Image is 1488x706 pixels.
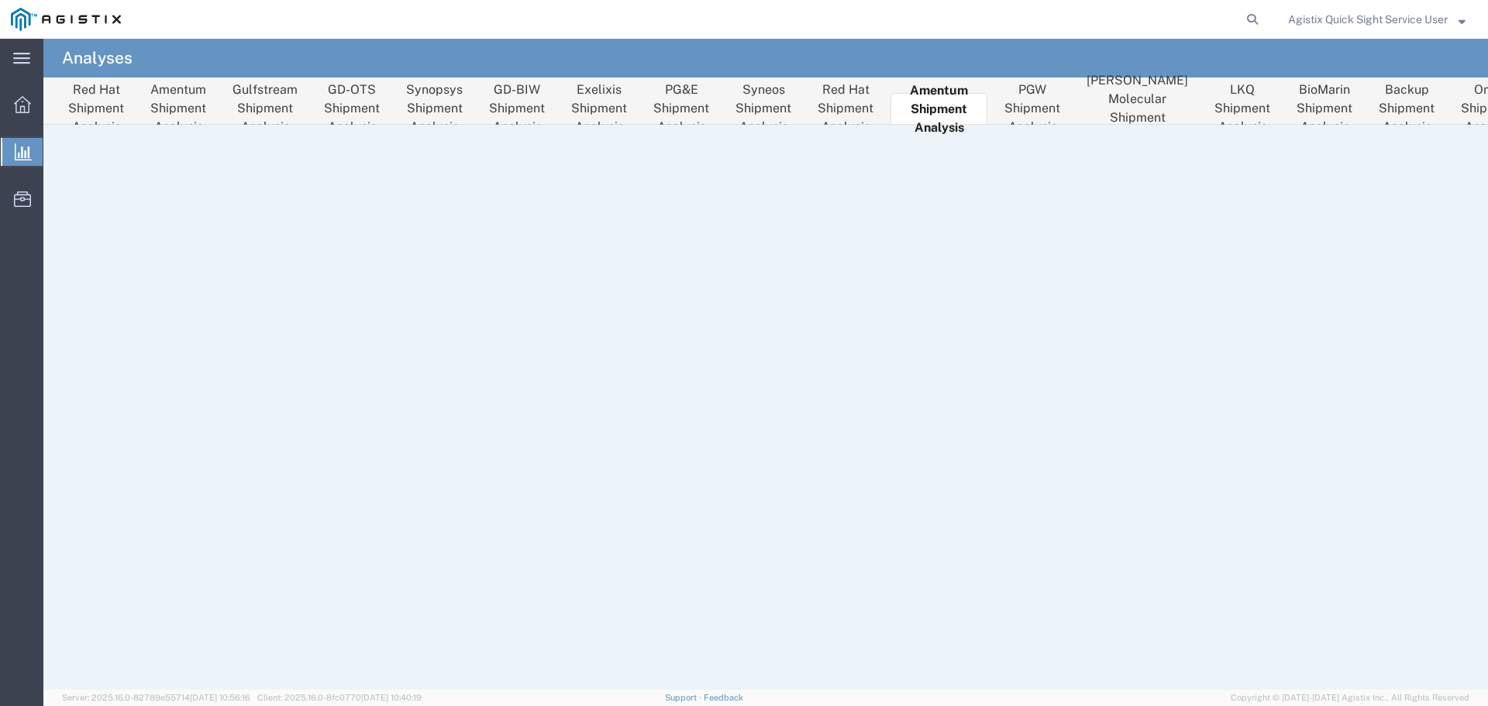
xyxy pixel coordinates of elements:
[141,93,215,124] li: Amentum Shipment Analysis
[480,93,554,124] li: GD-BIW Shipment Analysis
[995,93,1069,124] li: PGW Shipment Analysis
[562,93,636,124] li: Exelixis Shipment Analysis
[257,693,422,702] span: Client: 2025.16.0-8fc0770
[361,693,422,702] span: [DATE] 10:40:19
[808,93,883,124] li: Red Hat Shipment Analysis
[1287,10,1466,29] button: Agistix Quick Sight Service User
[726,93,801,124] li: Syneos Shipment Analysis
[11,8,121,31] img: logo
[1369,93,1444,124] li: Backup Shipment Analysis
[1205,93,1280,124] li: LKQ Shipment Analysis
[62,39,133,77] h4: Analyses
[1231,691,1469,704] span: Copyright © [DATE]-[DATE] Agistix Inc., All Rights Reserved
[223,93,307,124] li: Gulfstream Shipment Analysis
[644,93,718,124] li: PG&E Shipment Analysis
[43,125,1488,690] iframe: To enrich screen reader interactions, please activate Accessibility in Grammarly extension settings
[704,693,743,702] a: Feedback
[1287,93,1362,124] li: BioMarin Shipment Analysis
[315,93,389,124] li: GD-OTS Shipment Analysis
[890,93,987,124] li: Amentum Shipment Analysis
[1077,93,1197,124] li: [PERSON_NAME] Molecular Shipment Analysis
[665,693,704,702] a: Support
[59,93,133,124] li: Red Hat Shipment Analysis
[62,693,250,702] span: Server: 2025.16.0-82789e55714
[397,93,472,124] li: Synopsys Shipment Analysis
[1288,11,1448,28] span: Agistix Quick Sight Service User
[190,693,250,702] span: [DATE] 10:56:16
